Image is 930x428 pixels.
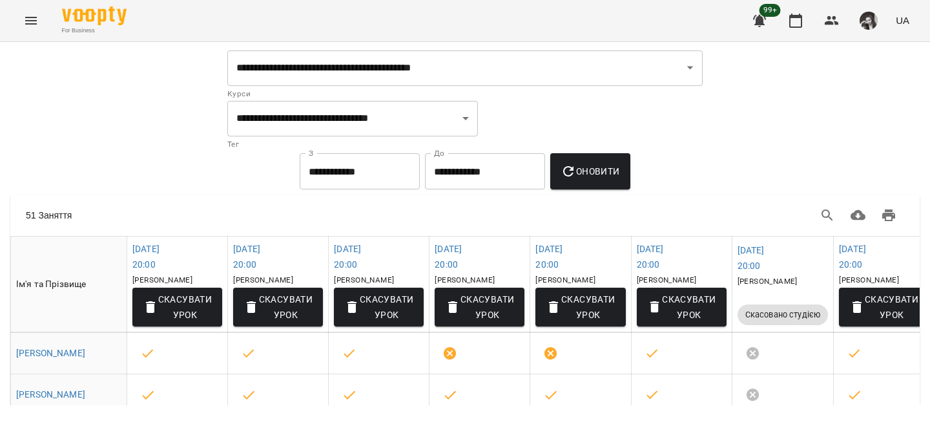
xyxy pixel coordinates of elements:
span: UA [896,14,909,27]
div: Table Toolbar [10,195,920,236]
span: Оновити [561,164,619,179]
span: [PERSON_NAME] [637,275,697,284]
a: [DATE]20:00 [132,244,160,270]
span: Скасувати Урок [344,292,413,323]
span: [PERSON_NAME] [233,275,293,284]
span: [PERSON_NAME] [535,275,595,284]
button: Скасувати Урок [535,288,625,326]
span: [PERSON_NAME] [738,277,798,286]
div: Ім'я та Прізвище [16,277,121,292]
button: Скасувати Урок [233,288,323,326]
span: For Business [62,27,127,35]
span: Скасувати Урок [849,292,918,323]
button: Завантажити CSV [843,200,874,231]
a: [DATE]20:00 [334,244,361,270]
div: 51 Заняття [26,209,442,222]
a: [DATE]20:00 [435,244,462,270]
span: Скасувати Урок [143,292,212,323]
a: [DATE]20:00 [233,244,260,270]
p: Курси [227,88,703,101]
span: Скасувати Урок [243,292,313,323]
span: 99+ [759,4,781,17]
p: Тег [227,138,478,151]
button: Search [812,200,843,231]
button: Скасувати Урок [132,288,222,326]
img: 0dd478c4912f2f2e7b05d6c829fd2aac.png [860,12,878,30]
a: [PERSON_NAME] [16,348,85,358]
span: [PERSON_NAME] [334,275,394,284]
span: [PERSON_NAME] [132,275,192,284]
span: Скасувати Урок [445,292,514,323]
button: Скасувати Урок [839,288,929,326]
span: Скасувати Урок [647,292,716,323]
a: [PERSON_NAME] [16,389,85,400]
button: Друк [873,200,904,231]
button: Menu [15,5,46,36]
img: Voopty Logo [62,6,127,25]
span: Скасувати Урок [546,292,615,323]
a: [DATE]20:00 [839,244,866,270]
button: Скасувати Урок [435,288,524,326]
span: [PERSON_NAME] [435,275,495,284]
a: [DATE]20:00 [738,245,765,271]
button: UA [891,8,914,32]
button: Скасувати Урок [637,288,727,326]
button: Скасувати Урок [334,288,424,326]
a: [DATE]20:00 [637,244,664,270]
a: [DATE]20:00 [535,244,563,270]
span: [PERSON_NAME] [839,275,899,284]
button: Оновити [550,153,630,189]
span: Скасовано студією [738,307,829,323]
